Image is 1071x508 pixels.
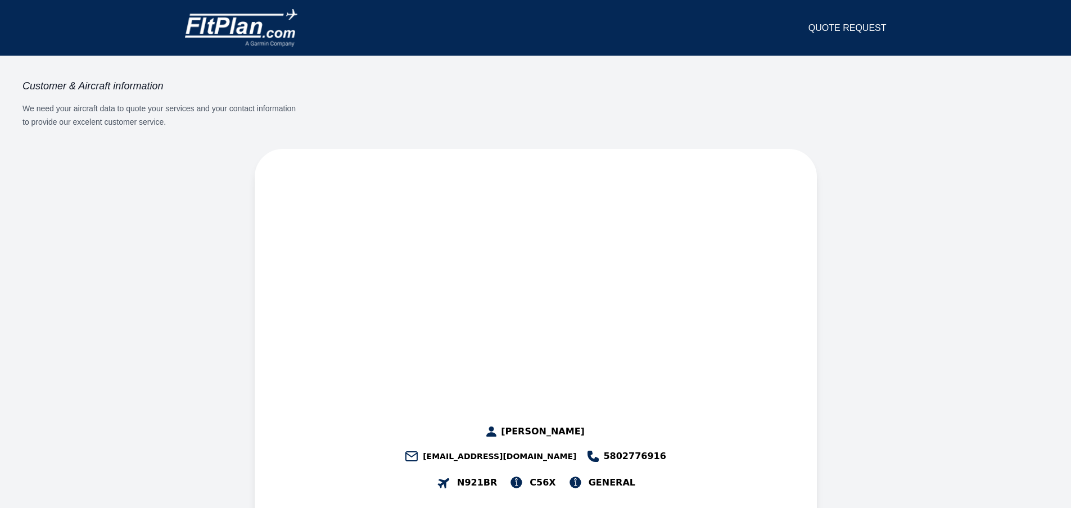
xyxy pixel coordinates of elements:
[423,451,576,462] span: [EMAIL_ADDRESS][DOMAIN_NAME]
[603,450,666,463] span: 5802776916
[501,425,585,438] span: [PERSON_NAME]
[22,79,304,93] h3: Customer & Aircraft information
[589,476,635,489] span: GENERAL
[22,104,296,126] span: We need your aircraft data to quote your services and your contact information to provide our exc...
[808,21,887,35] a: QUOTE REQUEST
[530,476,555,489] span: C56X
[457,476,497,489] span: N921BR
[185,9,297,47] img: logo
